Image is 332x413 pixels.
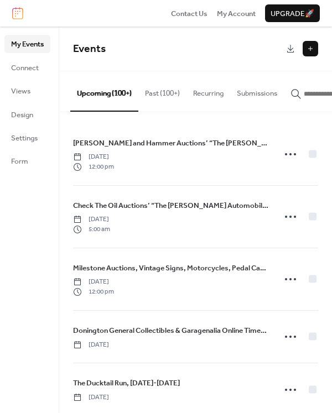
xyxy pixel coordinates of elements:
[11,133,38,144] span: Settings
[171,8,207,19] a: Contact Us
[4,152,50,170] a: Form
[265,4,320,22] button: Upgrade🚀
[73,325,268,337] a: Donington General Collectibles & Garagenalia Online Timed Auction, ending [DATE]
[138,71,186,110] button: Past (100+)
[217,8,256,19] a: My Account
[11,86,30,97] span: Views
[70,71,138,111] button: Upcoming (100+)
[4,129,50,147] a: Settings
[73,377,180,389] a: The Ducktail Run, [DATE]-[DATE]
[73,224,110,234] span: 5:00 am
[11,109,33,121] span: Design
[73,287,114,297] span: 12:00 pm
[73,138,268,149] span: [PERSON_NAME] and Hammer Auctions’ “The [PERSON_NAME] Gas & Oil Collection Auction,” ending [DATE]
[12,7,23,19] img: logo
[11,39,44,50] span: My Events
[11,156,28,167] span: Form
[73,137,268,149] a: [PERSON_NAME] and Hammer Auctions’ “The [PERSON_NAME] Gas & Oil Collection Auction,” ending [DATE]
[4,106,50,123] a: Design
[230,71,284,110] button: Submissions
[73,200,268,212] a: Check The Oil Auctions’ “The [PERSON_NAME] Automobile Hubcap Collection Online Auction,” ending [...
[4,82,50,100] a: Views
[186,71,230,110] button: Recurring
[73,378,180,389] span: The Ducktail Run, [DATE]-[DATE]
[271,8,314,19] span: Upgrade 🚀
[73,263,268,274] span: Milestone Auctions, Vintage Signs, Motorcycles, Pedal Cars, Coin-Op, more, ending [DATE]
[73,215,110,224] span: [DATE]
[73,200,268,211] span: Check The Oil Auctions’ “The [PERSON_NAME] Automobile Hubcap Collection Online Auction,” ending [...
[4,59,50,76] a: Connect
[73,340,109,350] span: [DATE]
[73,162,114,172] span: 12:00 pm
[73,393,109,402] span: [DATE]
[11,62,39,74] span: Connect
[73,152,114,162] span: [DATE]
[73,262,268,274] a: Milestone Auctions, Vintage Signs, Motorcycles, Pedal Cars, Coin-Op, more, ending [DATE]
[73,39,106,59] span: Events
[73,325,268,336] span: Donington General Collectibles & Garagenalia Online Timed Auction, ending [DATE]
[4,35,50,53] a: My Events
[73,277,114,287] span: [DATE]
